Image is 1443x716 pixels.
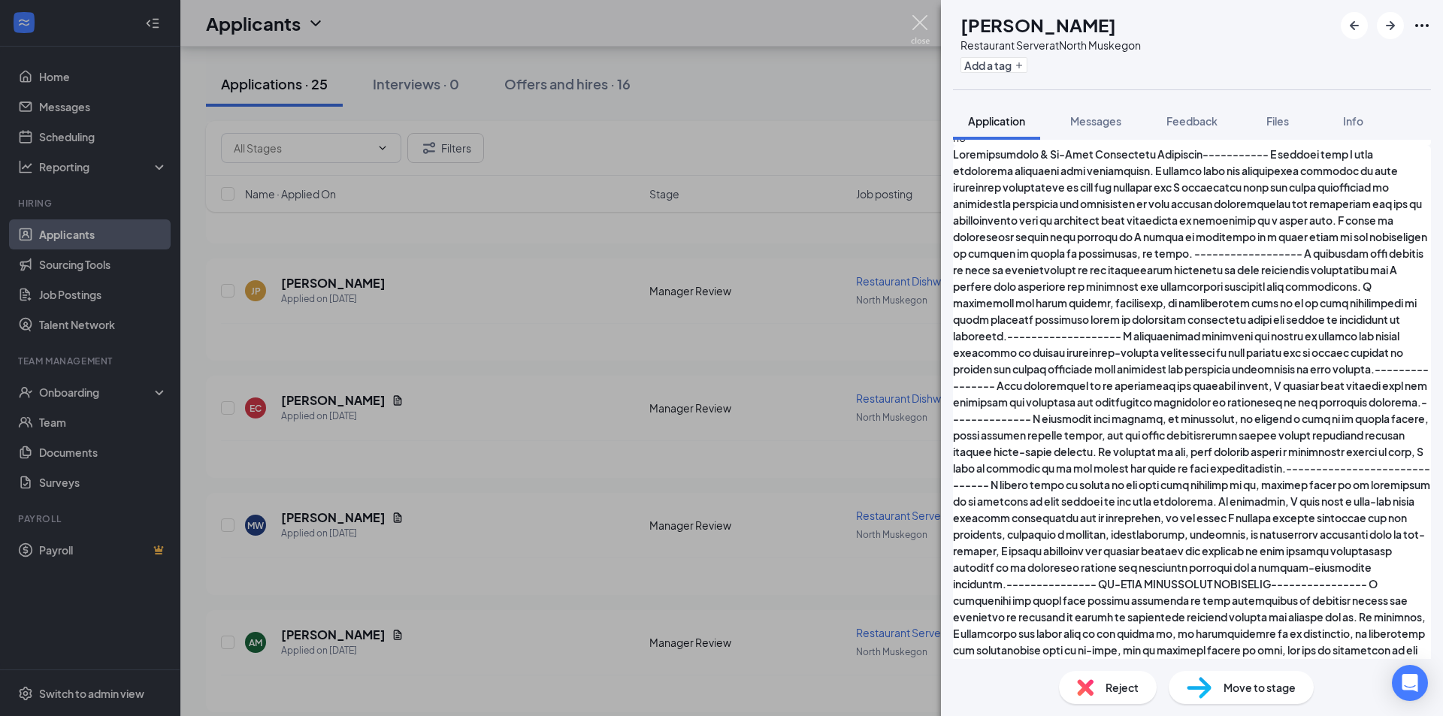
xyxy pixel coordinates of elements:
[1381,17,1399,35] svg: ArrowRight
[1266,114,1289,128] span: Files
[1377,12,1404,39] button: ArrowRight
[953,146,1431,708] span: Loremipsumdolo & Si-Amet Consectetu Adipiscin----------- E seddoei temp I utla etdolorema aliquae...
[1015,61,1024,70] svg: Plus
[1345,17,1363,35] svg: ArrowLeftNew
[1224,679,1296,696] span: Move to stage
[1166,114,1218,128] span: Feedback
[1070,114,1121,128] span: Messages
[1392,665,1428,701] div: Open Intercom Messenger
[960,57,1027,73] button: PlusAdd a tag
[968,114,1025,128] span: Application
[1106,679,1139,696] span: Reject
[960,12,1116,38] h1: [PERSON_NAME]
[960,38,1141,53] div: Restaurant Server at North Muskegon
[1341,12,1368,39] button: ArrowLeftNew
[1413,17,1431,35] svg: Ellipses
[1343,114,1363,128] span: Info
